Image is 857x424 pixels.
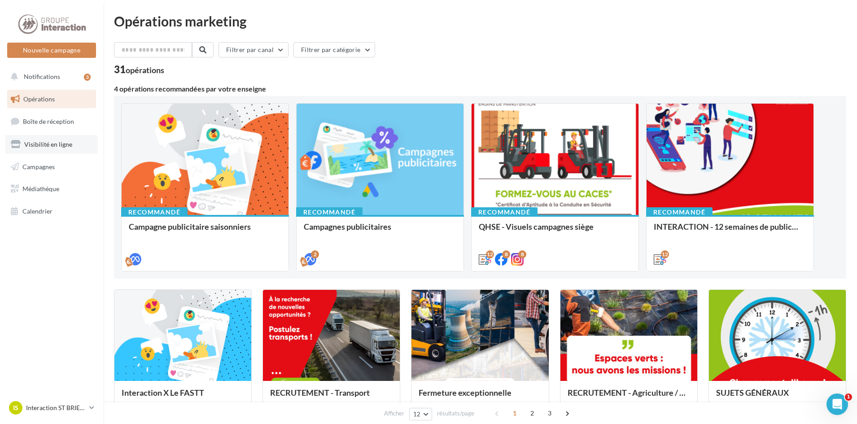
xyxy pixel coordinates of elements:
div: INTERACTION - 12 semaines de publication [654,222,806,240]
span: Médiathèque [22,185,59,192]
div: Recommandé [121,207,188,217]
span: Notifications [24,73,60,80]
span: Opérations [23,95,55,103]
div: QHSE - Visuels campagnes siège [479,222,631,240]
a: IS Interaction ST BRIEUC [7,399,96,416]
button: Notifications 3 [5,67,94,86]
div: Fermeture exceptionnelle [419,388,541,406]
div: Recommandé [471,207,538,217]
div: RECRUTEMENT - Transport [270,388,393,406]
div: RECRUTEMENT - Agriculture / Espaces verts [568,388,690,406]
div: Recommandé [646,207,713,217]
span: Boîte de réception [23,118,74,125]
span: IS [13,403,18,412]
div: 12 [661,250,669,258]
span: 2 [525,406,539,420]
div: 8 [518,250,526,258]
button: Nouvelle campagne [7,43,96,58]
span: Calendrier [22,207,52,215]
span: Campagnes [22,162,55,170]
p: Interaction ST BRIEUC [26,403,86,412]
span: 1 [845,393,852,401]
button: Filtrer par catégorie [293,42,375,57]
div: 4 opérations recommandées par votre enseigne [114,85,846,92]
iframe: Intercom live chat [826,393,848,415]
span: 1 [507,406,522,420]
div: 8 [502,250,510,258]
span: 3 [542,406,557,420]
div: 31 [114,65,164,74]
div: Recommandé [296,207,363,217]
div: Campagne publicitaire saisonniers [129,222,281,240]
a: Médiathèque [5,179,98,198]
a: Opérations [5,90,98,109]
div: Interaction X Le FASTT [122,388,244,406]
span: 12 [413,411,421,418]
a: Boîte de réception [5,112,98,131]
div: SUJETS GÉNÉRAUX [716,388,839,406]
a: Campagnes [5,157,98,176]
div: Campagnes publicitaires [304,222,456,240]
span: Visibilité en ligne [24,140,72,148]
div: opérations [126,66,164,74]
button: 12 [409,408,432,420]
button: Filtrer par canal [219,42,289,57]
span: Afficher [384,409,404,418]
div: 12 [486,250,494,258]
a: Visibilité en ligne [5,135,98,154]
div: 3 [84,74,91,81]
div: 2 [311,250,319,258]
a: Calendrier [5,202,98,221]
span: résultats/page [437,409,474,418]
div: Opérations marketing [114,14,846,28]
